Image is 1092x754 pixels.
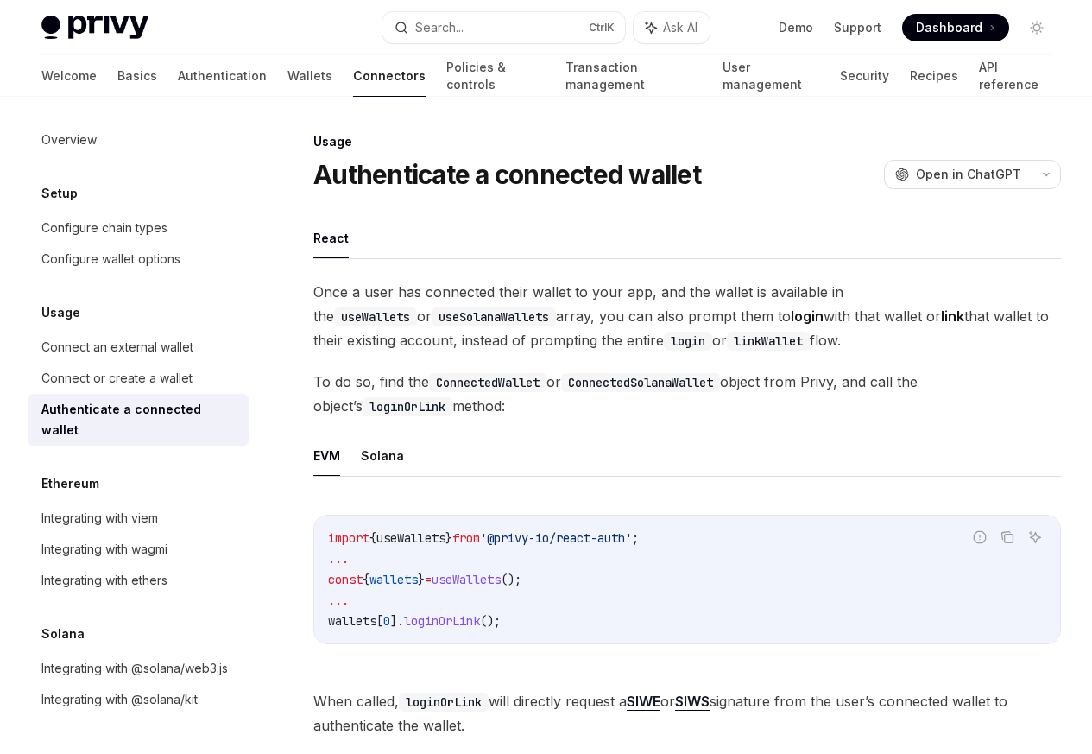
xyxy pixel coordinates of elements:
[589,21,615,35] span: Ctrl K
[376,530,445,546] span: useWallets
[840,55,889,97] a: Security
[446,55,545,97] a: Policies & controls
[627,693,660,711] a: SIWE
[313,689,1061,738] span: When called, will directly request a or signature from the user’s connected wallet to authenticat...
[429,373,546,392] code: ConnectedWallet
[884,160,1032,189] button: Open in ChatGPT
[41,368,193,389] div: Connect or create a wallet
[996,526,1019,548] button: Copy the contents from the code block
[432,572,501,587] span: useWallets
[313,435,340,476] button: EVM
[415,17,464,38] div: Search...
[313,370,1061,418] span: To do so, find the or object from Privy, and call the object’s method:
[1024,526,1046,548] button: Ask AI
[634,12,710,43] button: Ask AI
[791,307,824,325] strong: login
[425,572,432,587] span: =
[28,212,249,244] a: Configure chain types
[28,332,249,363] a: Connect an external wallet
[328,551,349,567] span: ...
[480,530,632,546] span: '@privy-io/react-auth'
[313,280,1061,352] span: Once a user has connected their wallet to your app, and the wallet is available in the or array, ...
[287,55,332,97] a: Wallets
[663,19,697,36] span: Ask AI
[28,684,249,715] a: Integrating with @solana/kit
[902,14,1009,41] a: Dashboard
[28,124,249,155] a: Overview
[313,159,701,190] h1: Authenticate a connected wallet
[353,55,426,97] a: Connectors
[28,244,249,275] a: Configure wallet options
[41,302,80,323] h5: Usage
[41,399,238,440] div: Authenticate a connected wallet
[382,12,625,43] button: Search...CtrlK
[328,592,349,608] span: ...
[452,530,480,546] span: from
[28,653,249,684] a: Integrating with @solana/web3.js
[334,307,417,326] code: useWallets
[41,55,97,97] a: Welcome
[369,572,418,587] span: wallets
[328,572,363,587] span: const
[41,130,97,150] div: Overview
[363,397,452,416] code: loginOrLink
[501,572,521,587] span: ();
[369,530,376,546] span: {
[383,613,390,629] span: 0
[117,55,157,97] a: Basics
[376,613,383,629] span: [
[41,658,228,679] div: Integrating with @solana/web3.js
[41,508,158,529] div: Integrating with viem
[313,218,349,258] button: React
[675,693,710,711] a: SIWS
[969,526,991,548] button: Report incorrect code
[313,133,1061,150] div: Usage
[561,373,720,392] code: ConnectedSolanaWallet
[28,565,249,596] a: Integrating with ethers
[41,218,167,238] div: Configure chain types
[632,530,639,546] span: ;
[480,613,501,629] span: ();
[41,337,193,358] div: Connect an external wallet
[910,55,958,97] a: Recipes
[41,624,85,644] h5: Solana
[404,613,480,629] span: loginOrLink
[390,613,404,629] span: ].
[328,530,369,546] span: import
[41,183,78,204] h5: Setup
[834,19,881,36] a: Support
[418,572,425,587] span: }
[41,16,148,40] img: light logo
[399,693,489,712] code: loginOrLink
[941,307,964,325] strong: link
[328,613,376,629] span: wallets
[363,572,369,587] span: {
[1023,14,1051,41] button: Toggle dark mode
[727,332,810,351] code: linkWallet
[28,363,249,394] a: Connect or create a wallet
[432,307,556,326] code: useSolanaWallets
[664,332,712,351] code: login
[41,539,167,560] div: Integrating with wagmi
[28,394,249,446] a: Authenticate a connected wallet
[916,19,982,36] span: Dashboard
[28,503,249,534] a: Integrating with viem
[41,570,167,591] div: Integrating with ethers
[979,55,1051,97] a: API reference
[779,19,813,36] a: Demo
[445,530,452,546] span: }
[41,473,99,494] h5: Ethereum
[41,689,198,710] div: Integrating with @solana/kit
[916,166,1021,183] span: Open in ChatGPT
[41,249,180,269] div: Configure wallet options
[723,55,819,97] a: User management
[178,55,267,97] a: Authentication
[565,55,702,97] a: Transaction management
[361,435,404,476] button: Solana
[28,534,249,565] a: Integrating with wagmi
